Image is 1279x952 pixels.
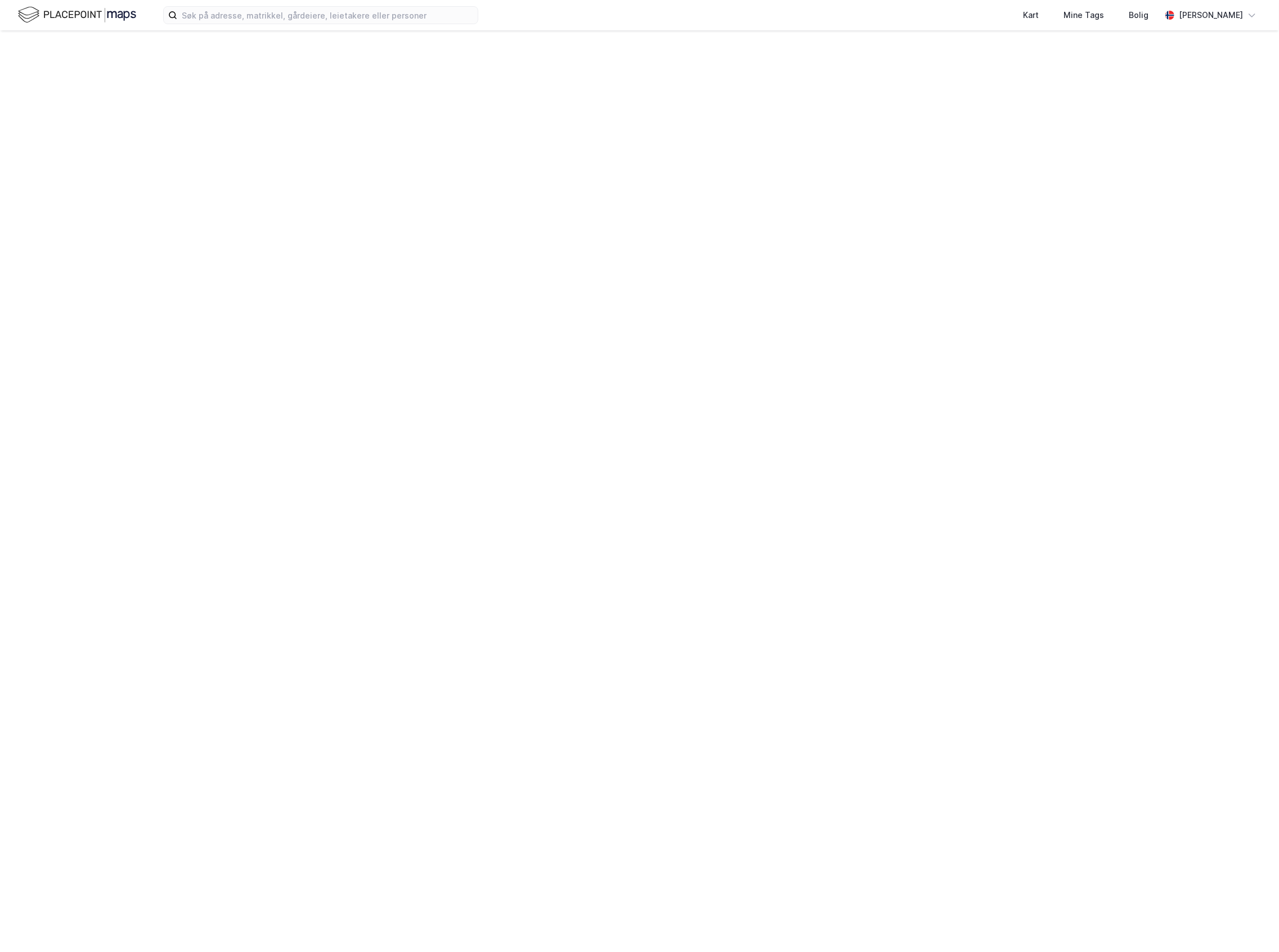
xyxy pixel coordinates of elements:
div: Bolig [1129,8,1148,22]
img: logo.f888ab2527a4732fd821a326f86c7f29.svg [18,5,136,25]
input: Søk på adresse, matrikkel, gårdeiere, leietakere eller personer [177,7,478,24]
div: Kontrollprogram for chat [1223,898,1279,952]
div: Mine Tags [1063,8,1104,22]
iframe: Chat Widget [1223,898,1279,952]
div: [PERSON_NAME] [1179,8,1243,22]
div: Kart [1023,8,1039,22]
